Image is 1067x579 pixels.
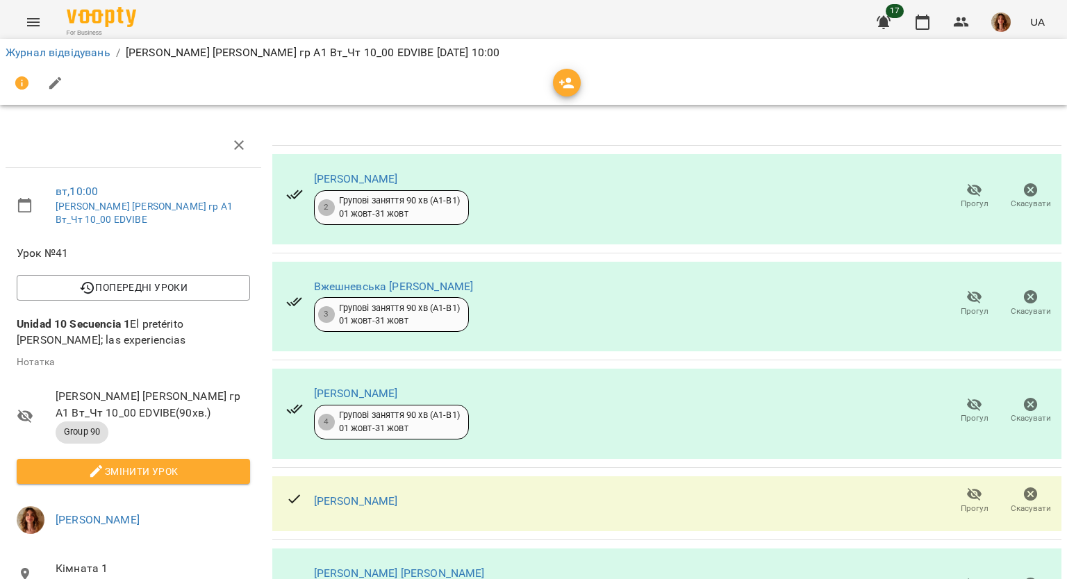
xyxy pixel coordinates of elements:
span: Прогул [961,503,989,514]
div: Групові заняття 90 хв (А1-В1) 01 жовт - 31 жовт [339,409,460,435]
div: 4 [318,414,335,430]
span: Прогул [961,412,989,424]
span: Скасувати [1011,503,1051,514]
button: Скасувати [1002,482,1059,521]
span: Змінити урок [28,463,239,480]
nav: breadcrumb [6,44,1061,61]
button: UA [1025,9,1050,35]
span: Попередні уроки [28,279,239,296]
p: [PERSON_NAME] [PERSON_NAME] гр А1 Вт_Чт 10_00 EDVIBE [DATE] 10:00 [126,44,500,61]
button: Скасувати [1002,177,1059,216]
img: d73ace202ee2ff29bce2c456c7fd2171.png [991,12,1011,32]
span: Кімната 1 [56,560,250,577]
button: Прогул [946,392,1002,430]
a: [PERSON_NAME] [56,513,140,526]
li: / [116,44,120,61]
a: [PERSON_NAME] [314,172,398,185]
div: Групові заняття 90 хв (А1-В1) 01 жовт - 31 жовт [339,302,460,328]
p: El pretérito [PERSON_NAME]; las experiencias [17,316,250,349]
img: Voopty Logo [67,7,136,27]
span: Прогул [961,198,989,210]
button: Menu [17,6,50,39]
span: Урок №41 [17,245,250,262]
span: UA [1030,15,1045,29]
span: Скасувати [1011,412,1051,424]
a: [PERSON_NAME] [314,494,398,507]
span: Прогул [961,305,989,317]
span: [PERSON_NAME] [PERSON_NAME] гр А1 Вт_Чт 10_00 EDVIBE ( 90 хв. ) [56,388,250,421]
a: [PERSON_NAME] [314,387,398,400]
span: Скасувати [1011,305,1051,317]
a: Вжешневська [PERSON_NAME] [314,280,474,293]
button: Прогул [946,177,1002,216]
p: Нотатка [17,355,250,369]
button: Прогул [946,482,1002,521]
button: Скасувати [1002,284,1059,323]
div: 3 [318,306,335,323]
button: Скасувати [1002,392,1059,430]
span: Group 90 [56,426,108,438]
a: вт , 10:00 [56,185,98,198]
button: Прогул [946,284,1002,323]
a: [PERSON_NAME] [PERSON_NAME] гр А1 Вт_Чт 10_00 EDVIBE [56,201,233,226]
span: 17 [886,4,904,18]
button: Попередні уроки [17,275,250,300]
button: Змінити урок [17,459,250,484]
div: Групові заняття 90 хв (А1-В1) 01 жовт - 31 жовт [339,194,460,220]
span: For Business [67,28,136,37]
strong: Unidad 10 Secuencia 1 [17,317,130,330]
img: d73ace202ee2ff29bce2c456c7fd2171.png [17,506,44,534]
span: Скасувати [1011,198,1051,210]
a: Журнал відвідувань [6,46,110,59]
div: 2 [318,199,335,216]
